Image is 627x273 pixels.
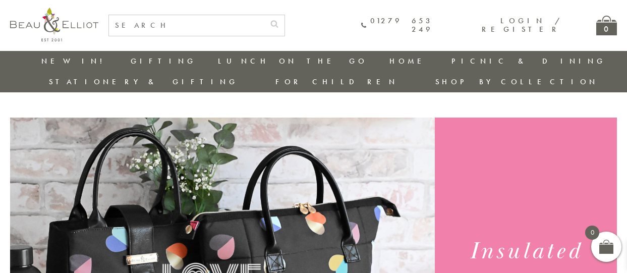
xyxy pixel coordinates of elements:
[482,16,561,34] a: Login / Register
[275,77,398,87] a: For Children
[41,56,109,66] a: New in!
[596,16,617,35] a: 0
[49,77,238,87] a: Stationery & Gifting
[451,56,606,66] a: Picnic & Dining
[109,15,264,36] input: SEARCH
[389,56,430,66] a: Home
[435,77,598,87] a: Shop by collection
[10,8,98,41] img: logo
[131,56,196,66] a: Gifting
[585,226,599,240] span: 0
[361,17,433,34] a: 01279 653 249
[218,56,367,66] a: Lunch On The Go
